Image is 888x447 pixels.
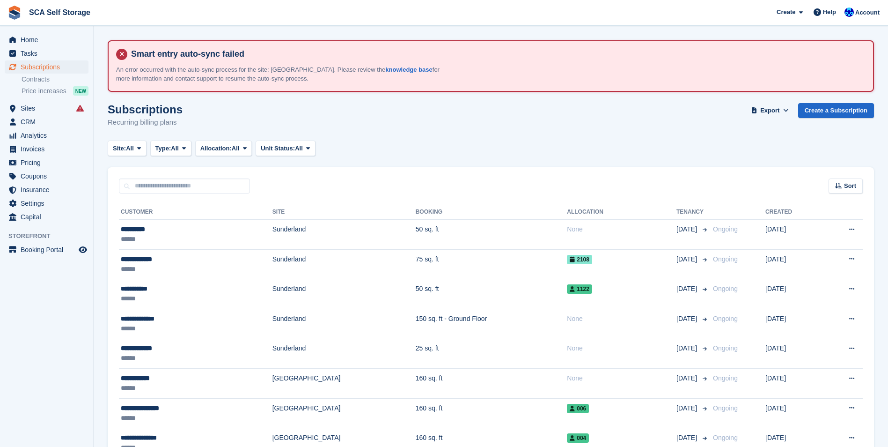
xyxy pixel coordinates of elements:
a: menu [5,183,88,196]
p: An error occurred with the auto-sync process for the site: [GEOGRAPHIC_DATA]. Please review the f... [116,65,444,83]
span: 2108 [567,255,592,264]
h4: Smart entry auto-sync failed [127,49,866,60]
td: [DATE] [765,398,822,428]
td: 75 sq. ft [416,249,567,279]
td: 50 sq. ft [416,279,567,309]
span: [DATE] [676,314,699,324]
span: 004 [567,433,589,443]
span: [DATE] [676,343,699,353]
a: menu [5,210,88,223]
a: menu [5,156,88,169]
a: menu [5,170,88,183]
a: Preview store [77,244,88,255]
td: 25 sq. ft [416,339,567,369]
span: All [295,144,303,153]
td: 50 sq. ft [416,220,567,250]
td: Sunderland [272,249,416,279]
td: [GEOGRAPHIC_DATA] [272,369,416,399]
span: Ongoing [713,225,738,233]
span: Ongoing [713,404,738,412]
span: Help [823,7,836,17]
button: Allocation: All [195,141,252,156]
a: SCA Self Storage [25,5,94,20]
td: Sunderland [272,220,416,250]
div: NEW [73,86,88,96]
a: menu [5,102,88,115]
span: All [171,144,179,153]
td: [DATE] [765,220,822,250]
span: Insurance [21,183,77,196]
span: Pricing [21,156,77,169]
th: Allocation [567,205,676,220]
div: None [567,373,676,383]
a: menu [5,243,88,256]
span: Capital [21,210,77,223]
th: Created [765,205,822,220]
td: Sunderland [272,339,416,369]
a: menu [5,47,88,60]
h1: Subscriptions [108,103,183,116]
span: CRM [21,115,77,128]
span: All [126,144,134,153]
a: knowledge base [385,66,432,73]
span: 1122 [567,284,592,294]
div: None [567,343,676,353]
td: [DATE] [765,249,822,279]
th: Customer [119,205,272,220]
th: Site [272,205,416,220]
a: menu [5,129,88,142]
div: None [567,224,676,234]
span: [DATE] [676,224,699,234]
span: Home [21,33,77,46]
td: 150 sq. ft - Ground Floor [416,309,567,339]
td: [DATE] [765,369,822,399]
span: Sort [844,181,856,191]
span: [DATE] [676,254,699,264]
a: menu [5,197,88,210]
td: Sunderland [272,309,416,339]
a: Contracts [22,75,88,84]
span: Coupons [21,170,77,183]
span: Unit Status: [261,144,295,153]
span: Allocation: [200,144,232,153]
span: Ongoing [713,344,738,352]
span: Ongoing [713,315,738,322]
span: Storefront [8,231,93,241]
a: Create a Subscription [798,103,874,119]
td: [DATE] [765,339,822,369]
span: Type: [155,144,171,153]
td: Sunderland [272,279,416,309]
span: Subscriptions [21,60,77,74]
button: Site: All [108,141,147,156]
span: Ongoing [713,285,738,292]
a: menu [5,60,88,74]
button: Type: All [150,141,191,156]
span: Account [855,8,880,17]
span: Settings [21,197,77,210]
i: Smart entry sync failures have occurred [76,104,84,112]
span: Export [760,106,779,115]
img: Kelly Neesham [844,7,854,17]
span: Price increases [22,87,66,96]
span: Booking Portal [21,243,77,256]
span: Invoices [21,142,77,156]
span: Analytics [21,129,77,142]
a: menu [5,115,88,128]
span: Site: [113,144,126,153]
td: [DATE] [765,309,822,339]
div: None [567,314,676,324]
span: [DATE] [676,284,699,294]
button: Export [749,103,791,119]
span: Tasks [21,47,77,60]
span: Ongoing [713,434,738,441]
td: 160 sq. ft [416,398,567,428]
span: Create [777,7,795,17]
td: 160 sq. ft [416,369,567,399]
button: Unit Status: All [256,141,315,156]
span: Ongoing [713,374,738,382]
span: [DATE] [676,433,699,443]
p: Recurring billing plans [108,117,183,128]
img: stora-icon-8386f47178a22dfd0bd8f6a31ec36ba5ce8667c1dd55bd0f319d3a0aa187defe.svg [7,6,22,20]
span: All [232,144,240,153]
span: Ongoing [713,255,738,263]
